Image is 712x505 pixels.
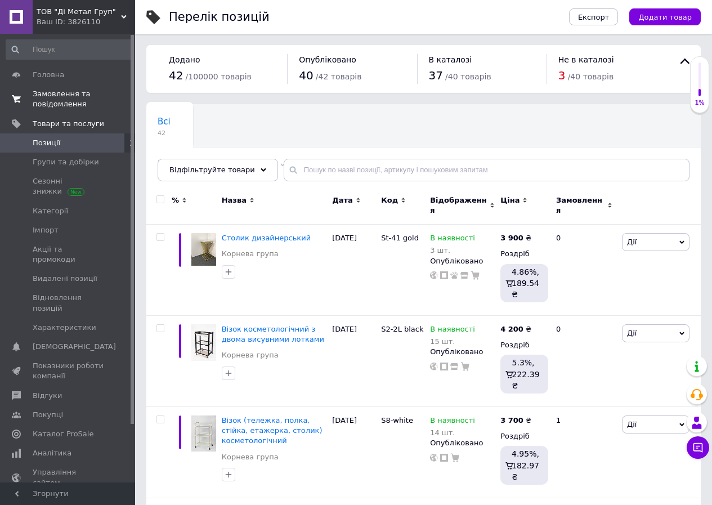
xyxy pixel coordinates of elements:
[430,438,495,448] div: Опубліковано
[430,337,475,346] div: 15 шт.
[299,55,356,64] span: Опубліковано
[33,225,59,235] span: Імпорт
[329,316,378,407] div: [DATE]
[33,176,104,196] span: Сезонні знижки
[222,416,323,445] a: Візок (тележка, полка, стійка, етажерка, столик) косметологічний
[33,361,104,381] span: Показники роботи компанії
[33,157,99,167] span: Групи та добірки
[381,234,419,242] span: St-41 gold
[430,428,475,437] div: 14 шт.
[430,325,475,337] span: В наявності
[222,195,247,205] span: Назва
[33,206,68,216] span: Категорії
[169,55,200,64] span: Додано
[332,195,353,205] span: Дата
[500,415,531,426] div: ₴
[556,195,604,216] span: Замовлення
[430,256,495,266] div: Опубліковано
[500,431,547,441] div: Роздріб
[222,234,311,242] a: Столик дизайнерський
[500,249,547,259] div: Роздріб
[33,391,62,401] span: Відгуки
[33,448,71,458] span: Аналітика
[691,99,709,107] div: 1%
[381,416,413,424] span: S8-white
[578,13,610,21] span: Експорт
[500,195,520,205] span: Ціна
[629,8,701,25] button: Додати товар
[33,342,116,352] span: [DEMOGRAPHIC_DATA]
[329,225,378,316] div: [DATE]
[158,159,274,169] span: Не показуються в Катал...
[169,11,270,23] div: Перелік позицій
[558,55,614,64] span: Не в каталозі
[429,69,443,82] span: 37
[33,89,104,109] span: Замовлення та повідомлення
[500,416,523,424] b: 3 700
[33,323,96,333] span: Характеристики
[429,55,472,64] span: В каталозі
[158,117,171,127] span: Всі
[299,69,313,82] span: 40
[430,234,475,245] span: В наявності
[445,72,491,81] span: / 40 товарів
[638,13,692,21] span: Додати товар
[627,329,637,337] span: Дії
[549,316,619,407] div: 0
[430,347,495,357] div: Опубліковано
[33,244,104,265] span: Акції та промокоди
[430,246,475,254] div: 3 шт.
[33,119,104,129] span: Товари та послуги
[169,69,183,82] span: 42
[33,410,63,420] span: Покупці
[627,420,637,428] span: Дії
[146,148,297,190] div: Не показуються в Каталозі ProSale
[558,69,566,82] span: 3
[222,350,279,360] a: Корнева група
[500,234,523,242] b: 3 900
[512,358,540,390] span: 5.3%, 222.39 ₴
[37,7,121,17] span: ТОВ "Ді Метал Груп"
[512,449,539,481] span: 4.95%, 182.97 ₴
[191,233,216,266] img: Столик дизайнерський
[33,274,97,284] span: Видалені позиції
[33,429,93,439] span: Каталог ProSale
[284,159,689,181] input: Пошук по назві позиції, артикулу і пошуковим запитам
[500,325,523,333] b: 4 200
[512,267,539,299] span: 4.86%, 189.54 ₴
[549,407,619,498] div: 1
[316,72,362,81] span: / 42 товарів
[500,233,531,243] div: ₴
[172,195,179,205] span: %
[569,8,619,25] button: Експорт
[687,436,709,459] button: Чат з покупцем
[222,249,279,259] a: Корнева група
[191,324,216,361] img: Візок косметологічний з двома висувними лотками
[222,325,324,343] a: Візок косметологічний з двома висувними лотками
[329,407,378,498] div: [DATE]
[381,325,423,333] span: S2-2L black
[37,17,135,27] div: Ваш ID: 3826110
[500,324,531,334] div: ₴
[549,225,619,316] div: 0
[6,39,133,60] input: Пошук
[169,166,255,174] span: Відфільтруйте товари
[33,467,104,488] span: Управління сайтом
[568,72,614,81] span: / 40 товарів
[158,129,171,137] span: 42
[500,340,547,350] div: Роздріб
[33,70,64,80] span: Головна
[430,195,487,216] span: Відображення
[186,72,252,81] span: / 100000 товарів
[222,452,279,462] a: Корнева група
[33,293,104,313] span: Відновлення позицій
[33,138,60,148] span: Позиції
[430,416,475,428] span: В наявності
[381,195,398,205] span: Код
[627,238,637,246] span: Дії
[191,415,216,452] img: Візок (тележка, полка, стійка, етажерка, столик) косметологічний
